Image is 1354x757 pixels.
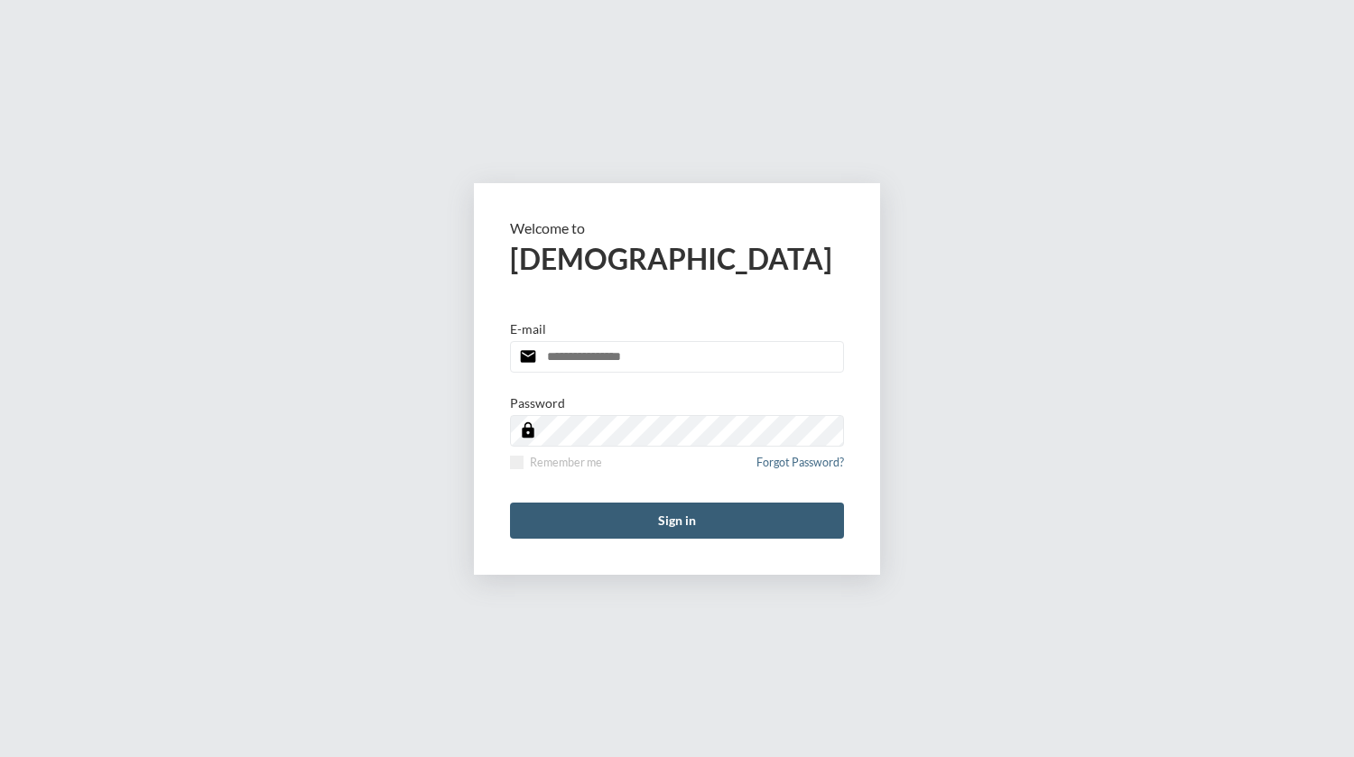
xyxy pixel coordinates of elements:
[510,241,844,276] h2: [DEMOGRAPHIC_DATA]
[510,395,565,411] p: Password
[756,456,844,480] a: Forgot Password?
[510,456,602,469] label: Remember me
[510,321,546,337] p: E-mail
[510,503,844,539] button: Sign in
[510,219,844,236] p: Welcome to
